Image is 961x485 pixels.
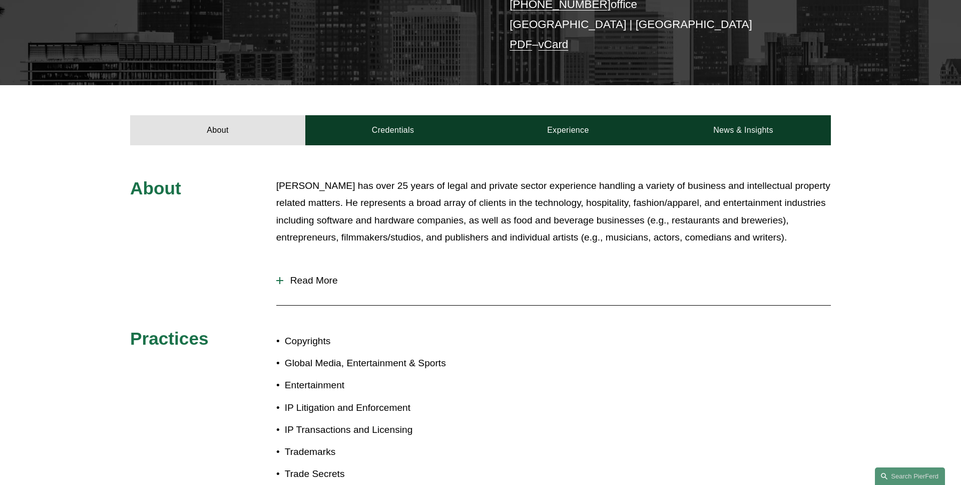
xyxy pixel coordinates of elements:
span: Practices [130,329,209,348]
a: Credentials [305,115,480,145]
p: Copyrights [285,333,480,350]
a: vCard [539,38,569,51]
p: Global Media, Entertainment & Sports [285,355,480,372]
span: About [130,178,181,198]
a: PDF [510,38,532,51]
p: IP Transactions and Licensing [285,421,480,439]
p: Trade Secrets [285,465,480,483]
p: Entertainment [285,377,480,394]
a: About [130,115,305,145]
a: Search this site [875,467,945,485]
button: Read More [276,268,831,294]
p: Trademarks [285,443,480,461]
p: [PERSON_NAME] has over 25 years of legal and private sector experience handling a variety of busi... [276,177,831,247]
a: News & Insights [656,115,831,145]
a: Experience [480,115,656,145]
span: Read More [283,275,831,286]
p: IP Litigation and Enforcement [285,399,480,417]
